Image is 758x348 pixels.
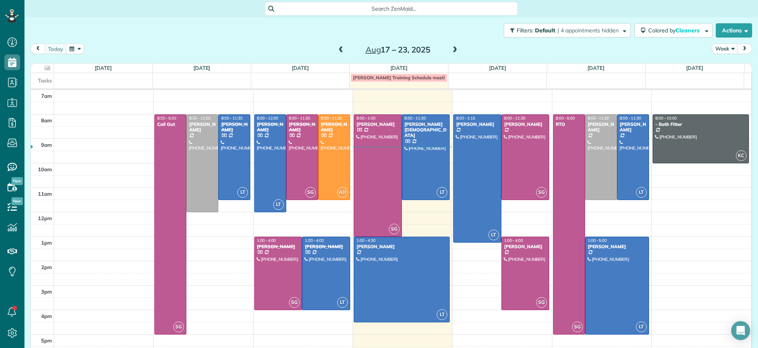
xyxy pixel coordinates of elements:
span: 7am [41,93,52,99]
button: Filters: Default | 4 appointments hidden [504,23,630,37]
span: LT [437,309,447,320]
div: [PERSON_NAME] [289,122,316,133]
span: 8:00 - 11:30 [588,116,609,121]
span: Cleaners [675,27,701,34]
span: 1:00 - 5:00 [588,238,607,243]
span: SG [173,322,184,332]
div: [PERSON_NAME] [189,122,216,133]
button: next [737,43,752,54]
a: Filters: Default | 4 appointments hidden [500,23,630,37]
a: [DATE] [489,65,506,71]
span: SG [389,224,400,234]
span: AD [337,187,348,198]
h2: 17 – 23, 2025 [349,45,447,54]
div: [PERSON_NAME] [356,122,400,127]
span: Filters: [517,27,533,34]
span: KC [736,150,747,161]
span: New [11,197,23,205]
span: 1pm [41,239,52,246]
div: [PERSON_NAME][DEMOGRAPHIC_DATA] [404,122,448,138]
div: Call Out [157,122,184,127]
span: 10am [38,166,52,172]
span: LT [237,187,248,198]
span: LT [337,297,348,308]
span: 8:00 - 5:00 [157,116,176,121]
div: [PERSON_NAME] [257,244,300,249]
a: [DATE] [686,65,703,71]
span: 3pm [41,288,52,295]
span: 8:00 - 11:30 [405,116,426,121]
div: [PERSON_NAME] [619,122,647,133]
span: 8:00 - 12:00 [189,116,210,121]
div: [PERSON_NAME] [304,244,348,249]
span: Colored by [648,27,702,34]
span: 8:00 - 1:00 [356,116,375,121]
span: 8:00 - 1:15 [456,116,475,121]
span: SG [289,297,300,308]
span: 11am [38,191,52,197]
button: today [45,43,67,54]
span: 8:00 - 11:30 [620,116,641,121]
div: [PERSON_NAME] [456,122,499,127]
span: 8:00 - 10:00 [655,116,677,121]
span: 1:00 - 4:00 [257,238,276,243]
div: [PERSON_NAME] [504,244,547,249]
a: [DATE] [193,65,210,71]
a: [DATE] [390,65,407,71]
div: [PERSON_NAME] [587,122,615,133]
div: [PERSON_NAME] [587,244,647,249]
span: LT [636,187,647,198]
span: 1:00 - 4:00 [305,238,324,243]
span: 1:00 - 4:30 [356,238,375,243]
span: SG [536,297,547,308]
span: Default [535,27,556,34]
span: 8:00 - 11:30 [221,116,242,121]
span: 2pm [41,264,52,270]
div: [PERSON_NAME] [504,122,547,127]
span: LT [488,230,499,240]
span: LT [273,199,284,210]
span: Aug [366,45,381,54]
span: 8:00 - 11:30 [321,116,342,121]
button: prev [30,43,45,54]
button: Colored byCleaners [634,23,713,37]
a: [DATE] [95,65,112,71]
span: LT [636,322,647,332]
div: [PERSON_NAME] [221,122,248,133]
div: Open Intercom Messenger [731,321,750,340]
span: | 4 appointments hidden [557,27,619,34]
a: [DATE] [292,65,309,71]
span: 12pm [38,215,52,221]
span: 4pm [41,313,52,319]
span: 8:00 - 11:30 [504,116,525,121]
div: [PERSON_NAME] [356,244,447,249]
span: 8:00 - 12:00 [257,116,278,121]
div: [PERSON_NAME] [257,122,284,133]
span: LT [437,187,447,198]
span: SG [305,187,316,198]
span: SG [572,322,583,332]
span: SG [536,187,547,198]
span: [PERSON_NAME] Training Schedule meeting? [353,75,452,80]
span: 8:00 - 5:00 [556,116,575,121]
button: Actions [716,23,752,37]
a: [DATE] [587,65,604,71]
div: [PERSON_NAME] [321,122,348,133]
span: 9am [41,142,52,148]
span: 8:00 - 11:30 [289,116,310,121]
div: RTO [555,122,583,127]
button: Week [712,43,738,54]
div: - Bath Fitter [655,122,747,127]
span: New [11,177,23,185]
span: 8am [41,117,52,123]
span: 5pm [41,337,52,344]
span: 1:00 - 4:00 [504,238,523,243]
